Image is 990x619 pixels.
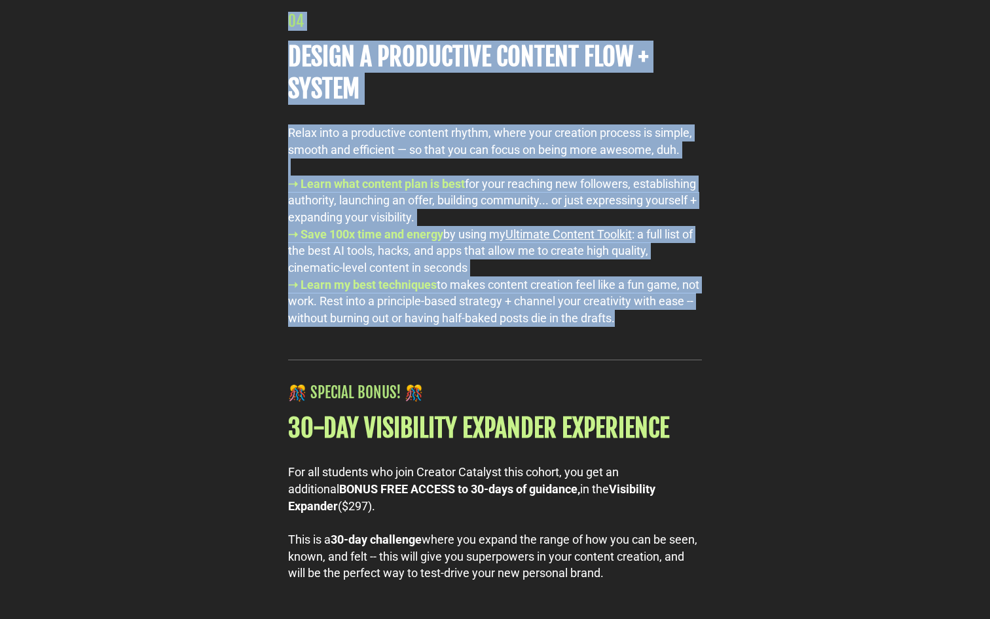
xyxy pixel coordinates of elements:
[288,482,655,513] b: Visibility Expander
[288,226,702,276] div: by using my : a full list of the best AI tools, hacks, and apps that allow me to create high qual...
[288,531,702,582] div: This is a where you expand the range of how you can be seen, known, and felt -- this will give yo...
[288,413,669,443] b: 30-DAY VISIBILITY EXPANDER EXPERIENCE
[288,41,648,104] b: DESIGN A PRODUCTIVE CONTENT FLOW + SYSTEM
[505,227,632,241] u: Ultimate Content Toolkit
[288,177,465,191] b: ➝ Learn what content plan is best
[288,464,702,514] div: For all students who join Creator Catalyst this cohort, you get an additional in the ($297).
[331,533,422,546] b: 30-day challenge
[288,278,437,291] b: ➝ Learn my best techniques
[288,227,443,241] b: ➝ Save 100x time and energy
[288,276,702,327] div: to makes content creation feel like a fun game, not work. Rest into a principle-based strategy + ...
[339,482,580,496] b: BONUS FREE ACCESS to 30-days of guidance,
[288,383,702,402] h2: 🎊 SPECIAL BONUS! 🎊
[288,176,702,226] div: for your reaching new followers, establishing authority, launching an offer, building community.....
[288,12,702,31] h2: 04
[288,124,702,158] div: Relax into a productive content rhythm, where your creation process is simple, smooth and efficie...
